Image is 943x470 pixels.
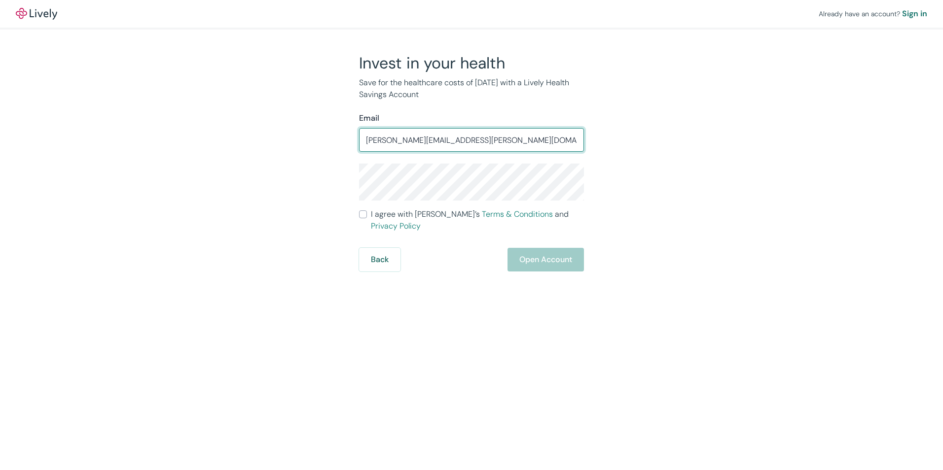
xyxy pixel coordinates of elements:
img: Lively [16,8,57,20]
span: I agree with [PERSON_NAME]’s and [371,208,584,232]
button: Back [359,248,400,271]
p: Save for the healthcare costs of [DATE] with a Lively Health Savings Account [359,77,584,101]
label: Email [359,112,379,124]
a: Sign in [902,8,927,20]
h2: Invest in your health [359,53,584,73]
a: Privacy Policy [371,221,421,231]
a: LivelyLively [16,8,57,20]
div: Already have an account? [819,8,927,20]
a: Terms & Conditions [482,209,553,219]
